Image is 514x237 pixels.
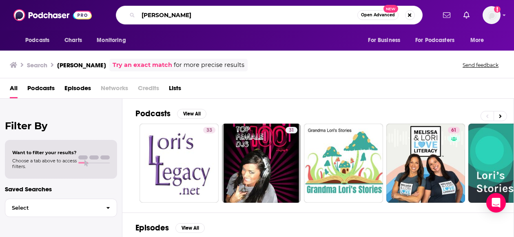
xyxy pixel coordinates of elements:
span: 61 [451,126,456,135]
div: Search podcasts, credits, & more... [116,6,423,24]
input: Search podcasts, credits, & more... [138,9,357,22]
h2: Filter By [5,120,117,132]
button: View All [177,109,206,119]
img: User Profile [483,6,501,24]
a: All [10,82,18,98]
span: Logged in as lorlinskyyorkshire [483,6,501,24]
span: Monitoring [97,35,126,46]
span: 33 [206,126,212,135]
span: Open Advanced [361,13,395,17]
a: Try an exact match [113,60,172,70]
span: Credits [138,82,159,98]
div: Open Intercom Messenger [486,193,506,213]
button: open menu [20,33,60,48]
svg: Add a profile image [494,6,501,13]
a: Podcasts [27,82,55,98]
span: Charts [64,35,82,46]
span: Want to filter your results? [12,150,77,155]
button: open menu [91,33,136,48]
a: 33 [140,124,219,203]
a: 33 [203,127,215,133]
span: Select [5,205,100,210]
p: Saved Searches [5,185,117,193]
a: Charts [59,33,87,48]
button: View All [175,223,205,233]
a: PodcastsView All [135,109,206,119]
button: Open AdvancedNew [357,10,399,20]
button: Send feedback [460,62,501,69]
span: Podcasts [25,35,49,46]
a: 61 [386,124,465,203]
h3: [PERSON_NAME] [57,61,106,69]
a: 31 [286,127,297,133]
a: Episodes [64,82,91,98]
a: 31 [222,124,301,203]
a: Lists [169,82,181,98]
h2: Podcasts [135,109,171,119]
span: for more precise results [174,60,244,70]
button: open menu [362,33,410,48]
span: For Podcasters [415,35,454,46]
span: For Business [368,35,400,46]
h2: Episodes [135,223,169,233]
span: Networks [101,82,128,98]
span: New [383,5,398,13]
button: open menu [410,33,466,48]
a: 61 [448,127,460,133]
button: open menu [465,33,494,48]
a: EpisodesView All [135,223,205,233]
span: More [470,35,484,46]
button: Show profile menu [483,6,501,24]
img: Podchaser - Follow, Share and Rate Podcasts [13,7,92,23]
h3: Search [27,61,47,69]
span: 31 [289,126,294,135]
button: Select [5,199,117,217]
a: Show notifications dropdown [440,8,454,22]
span: Choose a tab above to access filters. [12,158,77,169]
a: Show notifications dropdown [460,8,473,22]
